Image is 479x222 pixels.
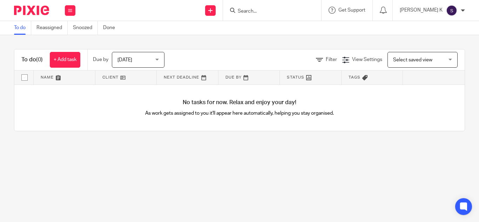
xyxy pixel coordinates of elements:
[237,8,300,15] input: Search
[73,21,98,35] a: Snoozed
[93,56,108,63] p: Due by
[352,57,382,62] span: View Settings
[36,57,43,62] span: (0)
[103,21,120,35] a: Done
[393,58,432,62] span: Select saved view
[127,110,352,117] p: As work gets assigned to you it'll appear here automatically, helping you stay organised.
[14,99,465,106] h4: No tasks for now. Relax and enjoy your day!
[326,57,337,62] span: Filter
[21,56,43,63] h1: To do
[338,8,365,13] span: Get Support
[400,7,443,14] p: [PERSON_NAME] K
[446,5,457,16] img: svg%3E
[50,52,80,68] a: + Add task
[117,58,132,62] span: [DATE]
[14,6,49,15] img: Pixie
[349,75,360,79] span: Tags
[14,21,31,35] a: To do
[36,21,68,35] a: Reassigned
